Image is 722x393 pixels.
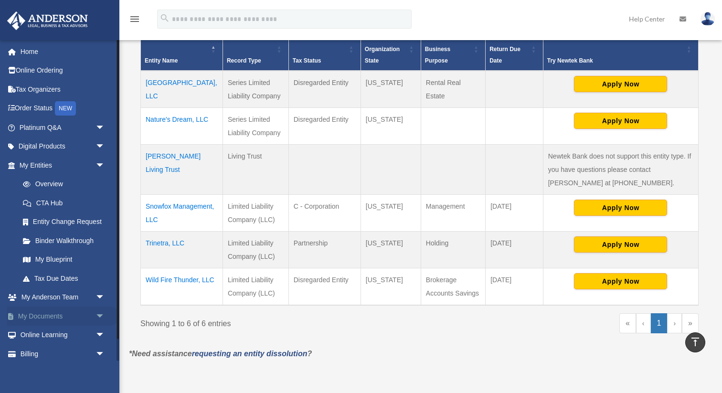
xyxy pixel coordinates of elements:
a: Digital Productsarrow_drop_down [7,137,119,156]
th: Try Newtek Bank : Activate to sort [543,28,698,71]
span: arrow_drop_down [96,307,115,326]
td: Disregarded Entity [288,108,361,145]
span: Entity Name [145,57,178,64]
th: Record Type: Activate to sort [223,28,288,71]
span: arrow_drop_down [96,326,115,345]
a: Platinum Q&Aarrow_drop_down [7,118,119,137]
button: Apply Now [574,113,667,129]
th: Entity Name: Activate to invert sorting [141,28,223,71]
td: Disregarded Entity [288,268,361,306]
td: Newtek Bank does not support this entity type. If you have questions please contact [PERSON_NAME]... [543,145,698,195]
td: [US_STATE] [361,232,421,268]
td: Rental Real Estate [421,71,485,108]
span: arrow_drop_down [96,344,115,364]
a: menu [129,17,140,25]
i: search [159,13,170,23]
a: Next [667,313,682,333]
th: Organization State: Activate to sort [361,28,421,71]
td: Brokerage Accounts Savings [421,268,485,306]
em: *Need assistance ? [129,350,312,358]
td: [DATE] [486,232,543,268]
i: menu [129,13,140,25]
span: arrow_drop_down [96,137,115,157]
td: Disregarded Entity [288,71,361,108]
button: Apply Now [574,273,667,289]
td: Limited Liability Company (LLC) [223,195,288,232]
a: 1 [651,313,668,333]
a: Online Ordering [7,61,119,80]
td: [PERSON_NAME] Living Trust [141,145,223,195]
a: requesting an entity dissolution [192,350,308,358]
i: vertical_align_top [690,336,701,348]
th: Tax Status: Activate to sort [288,28,361,71]
span: Record Type [227,57,261,64]
td: Management [421,195,485,232]
td: Series Limited Liability Company [223,71,288,108]
a: Tax Organizers [7,80,119,99]
a: My Anderson Teamarrow_drop_down [7,288,119,307]
span: Tax Status [293,57,321,64]
td: Limited Liability Company (LLC) [223,232,288,268]
td: Snowfox Management, LLC [141,195,223,232]
img: Anderson Advisors Platinum Portal [4,11,91,30]
td: [GEOGRAPHIC_DATA], LLC [141,71,223,108]
td: Holding [421,232,485,268]
a: First [619,313,636,333]
div: NEW [55,101,76,116]
span: arrow_drop_down [96,288,115,308]
a: Entity Change Request [13,212,115,232]
a: Binder Walkthrough [13,231,115,250]
span: Federal Return Due Date [489,34,520,64]
a: My Entitiesarrow_drop_down [7,156,115,175]
a: vertical_align_top [685,332,705,352]
button: Apply Now [574,236,667,253]
a: Previous [636,313,651,333]
td: [DATE] [486,195,543,232]
a: My Blueprint [13,250,115,269]
th: Federal Return Due Date: Activate to sort [486,28,543,71]
span: arrow_drop_down [96,156,115,175]
a: CTA Hub [13,193,115,212]
div: Try Newtek Bank [547,55,684,66]
span: Organization State [365,46,400,64]
td: Partnership [288,232,361,268]
td: Nature's Dream, LLC [141,108,223,145]
td: Living Trust [223,145,288,195]
span: arrow_drop_down [96,118,115,138]
td: [US_STATE] [361,268,421,306]
img: User Pic [701,12,715,26]
td: Trinetra, LLC [141,232,223,268]
td: [US_STATE] [361,71,421,108]
button: Apply Now [574,200,667,216]
a: Last [682,313,699,333]
a: Overview [13,175,110,194]
span: Business Purpose [425,46,450,64]
button: Apply Now [574,76,667,92]
a: Order StatusNEW [7,99,119,118]
div: Showing 1 to 6 of 6 entries [140,313,413,330]
a: Home [7,42,119,61]
td: Limited Liability Company (LLC) [223,268,288,306]
td: [US_STATE] [361,108,421,145]
td: Wild Fire Thunder, LLC [141,268,223,306]
td: [US_STATE] [361,195,421,232]
a: My Documentsarrow_drop_down [7,307,119,326]
td: C - Corporation [288,195,361,232]
th: Business Purpose: Activate to sort [421,28,485,71]
td: Series Limited Liability Company [223,108,288,145]
a: Billingarrow_drop_down [7,344,119,363]
a: Online Learningarrow_drop_down [7,326,119,345]
td: [DATE] [486,268,543,306]
a: Tax Due Dates [13,269,115,288]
